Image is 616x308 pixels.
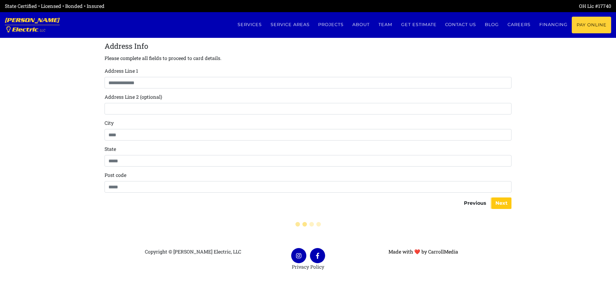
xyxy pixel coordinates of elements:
[388,248,458,255] a: Made with ❤ by CarrollMedia
[105,67,138,75] label: Address Line 1
[105,41,511,51] legend: Address Info
[38,29,45,32] span: , LLC
[233,17,266,33] a: Services
[105,145,116,153] label: State
[105,54,221,62] p: Please complete all fields to proceed to card details.
[481,17,503,33] a: Blog
[105,171,126,179] label: Post code
[572,17,611,33] a: Pay Online
[145,248,241,255] span: Copyright © [PERSON_NAME] Electric, LLC
[348,17,374,33] a: About
[105,93,162,101] label: Address Line 2 (optional)
[105,119,114,127] label: City
[292,263,324,270] a: Privacy Policy
[5,12,60,38] a: [PERSON_NAME] Electric, LLC
[503,17,535,33] a: Careers
[266,17,314,33] a: Service Areas
[5,2,308,10] div: State Certified • Licensed • Bonded • Insured
[535,17,572,33] a: Financing
[308,2,611,10] div: OH Lic #17740
[314,17,348,33] a: Projects
[441,17,481,33] a: Contact us
[491,197,511,209] button: Next
[397,17,441,33] a: Get estimate
[374,17,397,33] a: Team
[460,197,490,209] button: Previous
